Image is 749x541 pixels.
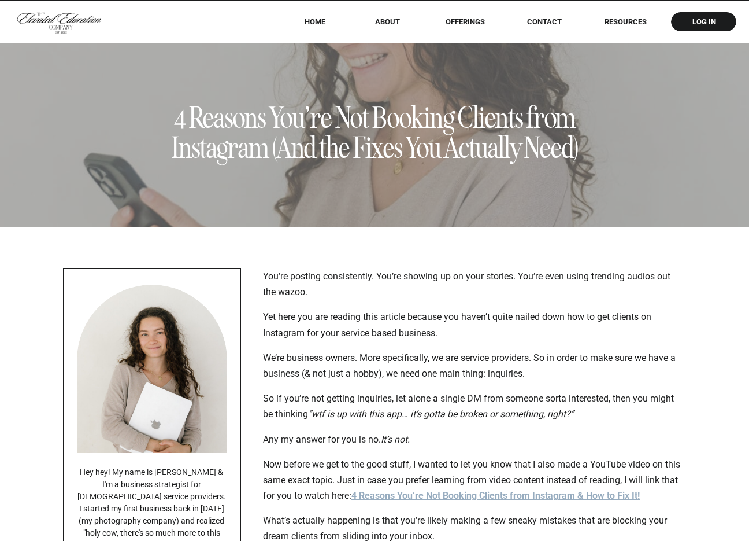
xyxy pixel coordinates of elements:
em: “wtf is up with this app… it’s gotta be broken or something, right?” [308,408,574,419]
em: It’s not. [381,434,410,445]
a: HOME [289,17,340,26]
a: 4 Reasons You’re Not Booking Clients from Instagram & How to Fix It! [351,490,640,501]
p: You’re posting consistently. You’re showing up on your stories. You’re even using trending audios... [263,268,681,300]
p: So if you’re not getting inquiries, let alone a single DM from someone sorta interested, then you... [263,391,681,422]
p: Yet here you are reading this article because you haven’t quite nailed down how to get clients on... [263,309,681,340]
p: Now before we get to the good stuff, I wanted to let you know that I also made a YouTube video on... [263,457,681,504]
h1: 4 Reasons You’re Not Booking Clients from Instagram (And the Fixes You Actually Need) [157,103,592,163]
a: log in [681,17,726,26]
p: We’re business owners. More specifically, we are service providers. So in order to make sure we h... [263,350,681,381]
a: Contact [519,17,570,26]
p: Any my answer for you is no. [263,432,681,447]
a: offerings [429,17,501,26]
a: RESOURCES [588,17,662,26]
a: About [367,17,408,26]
